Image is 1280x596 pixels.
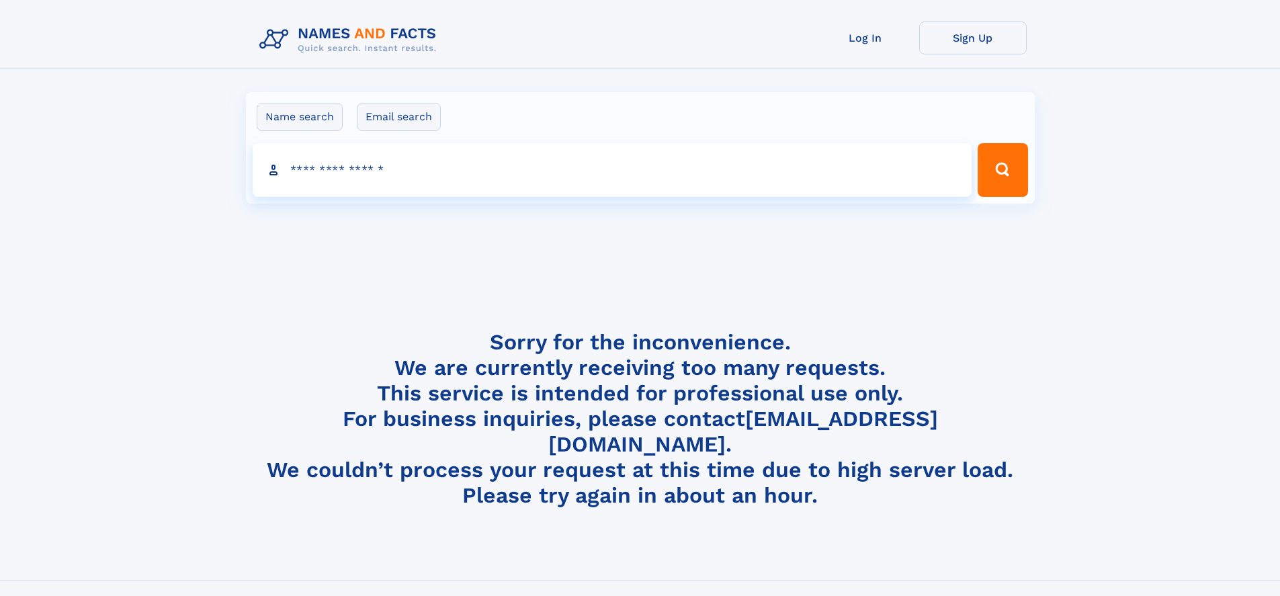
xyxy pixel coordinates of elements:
[548,406,938,457] a: [EMAIL_ADDRESS][DOMAIN_NAME]
[253,143,972,197] input: search input
[254,329,1027,509] h4: Sorry for the inconvenience. We are currently receiving too many requests. This service is intend...
[257,103,343,131] label: Name search
[812,22,919,54] a: Log In
[919,22,1027,54] a: Sign Up
[978,143,1027,197] button: Search Button
[254,22,447,58] img: Logo Names and Facts
[357,103,441,131] label: Email search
